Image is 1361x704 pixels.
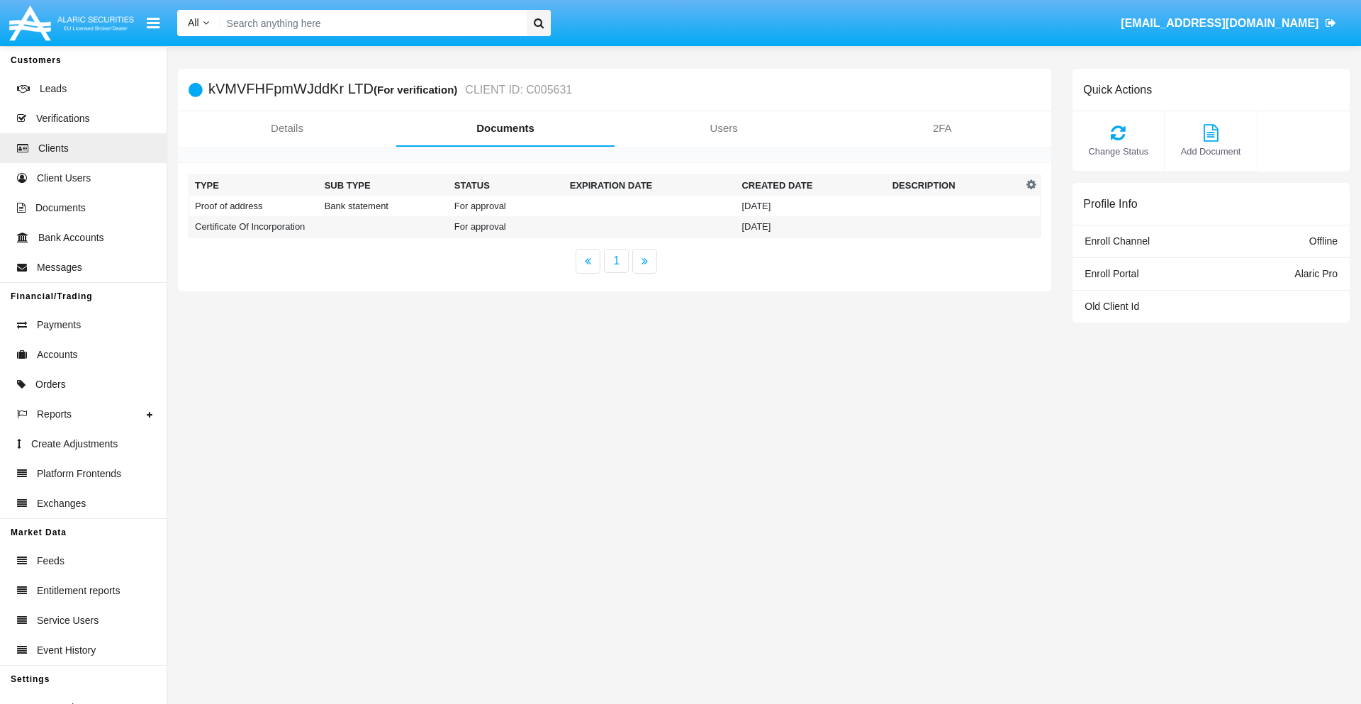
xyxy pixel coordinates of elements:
[1083,197,1137,211] h6: Profile Info
[37,466,121,481] span: Platform Frontends
[1309,235,1338,247] span: Offline
[31,437,118,452] span: Create Adjustments
[40,82,67,96] span: Leads
[208,82,572,98] h5: kVMVFHFpmWJddKr LTD
[37,554,65,569] span: Feeds
[37,583,121,598] span: Entitlement reports
[37,613,99,628] span: Service Users
[189,216,319,238] td: Certificate Of Incorporation
[177,16,220,30] a: All
[1172,145,1249,158] span: Add Document
[374,82,461,98] div: (For verification)
[1080,145,1157,158] span: Change Status
[1085,268,1138,279] span: Enroll Portal
[189,196,319,216] td: Proof of address
[178,249,1051,274] nav: paginator
[35,377,66,392] span: Orders
[37,318,81,333] span: Payments
[1083,83,1152,96] h6: Quick Actions
[396,111,615,145] a: Documents
[564,175,736,196] th: Expiration date
[1085,235,1150,247] span: Enroll Channel
[736,216,886,238] td: [DATE]
[220,10,522,36] input: Search
[736,175,886,196] th: Created Date
[319,175,449,196] th: Sub Type
[833,111,1051,145] a: 2FA
[887,175,1023,196] th: Description
[37,496,86,511] span: Exchanges
[736,196,886,216] td: [DATE]
[35,201,86,216] span: Documents
[1294,268,1338,279] span: Alaric Pro
[319,196,449,216] td: Bank statement
[38,230,104,245] span: Bank Accounts
[188,17,199,28] span: All
[189,175,319,196] th: Type
[449,196,564,216] td: For approval
[7,2,136,44] img: Logo image
[38,141,69,156] span: Clients
[37,347,78,362] span: Accounts
[1114,4,1343,43] a: [EMAIL_ADDRESS][DOMAIN_NAME]
[1121,17,1318,29] span: [EMAIL_ADDRESS][DOMAIN_NAME]
[37,407,72,422] span: Reports
[1085,301,1139,312] span: Old Client Id
[461,84,572,96] small: CLIENT ID: C005631
[36,111,89,126] span: Verifications
[178,111,396,145] a: Details
[37,171,91,186] span: Client Users
[37,643,96,658] span: Event History
[37,260,82,275] span: Messages
[449,175,564,196] th: Status
[615,111,833,145] a: Users
[449,216,564,238] td: For approval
